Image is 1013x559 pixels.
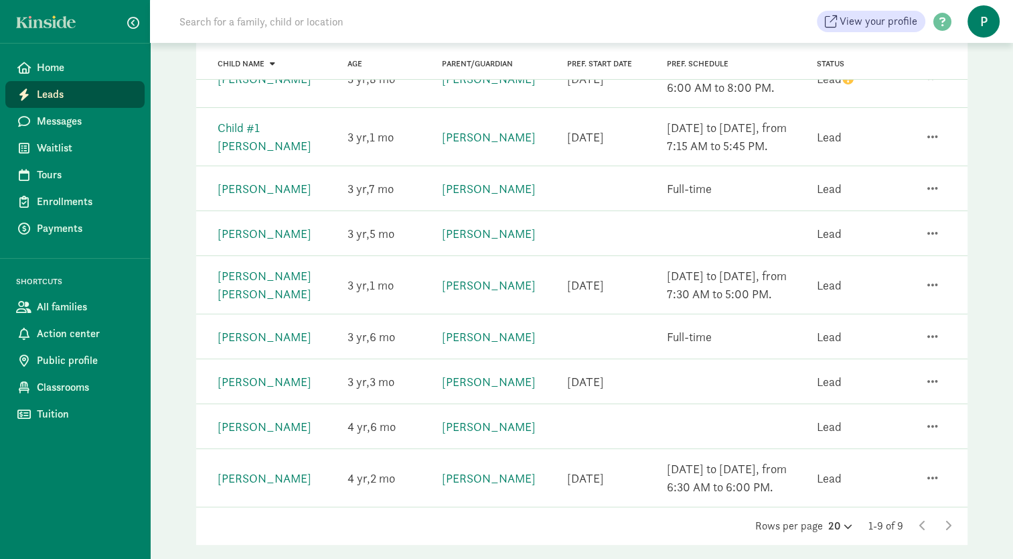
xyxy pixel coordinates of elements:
[442,419,536,434] a: [PERSON_NAME]
[218,419,311,434] a: [PERSON_NAME]
[37,221,134,237] span: Payments
[816,225,841,243] div: Lead
[442,277,536,293] a: [PERSON_NAME]
[218,59,264,68] span: Child name
[442,71,536,86] a: [PERSON_NAME]
[816,469,841,487] div: Lead
[5,294,145,320] a: All families
[370,226,394,241] span: 5
[840,13,917,29] span: View your profile
[37,299,134,315] span: All families
[347,129,370,145] span: 3
[218,120,311,153] a: Child #1 [PERSON_NAME]
[5,401,145,428] a: Tuition
[5,320,145,347] a: Action center
[218,329,311,345] a: [PERSON_NAME]
[196,518,967,534] div: Rows per page 1-9 of 9
[370,419,396,434] span: 6
[667,460,801,496] div: [DATE] to [DATE], from 6:30 AM to 6:00 PM.
[566,373,603,391] div: [DATE]
[946,495,1013,559] iframe: Chat Widget
[218,374,311,389] a: [PERSON_NAME]
[667,59,728,68] span: Pref. Schedule
[566,128,603,146] div: [DATE]
[816,59,844,68] span: Status
[370,471,395,486] span: 2
[5,188,145,215] a: Enrollments
[5,347,145,374] a: Public profile
[218,471,311,486] a: [PERSON_NAME]
[816,128,841,146] div: Lead
[442,129,536,145] a: [PERSON_NAME]
[37,379,134,395] span: Classrooms
[442,329,536,345] a: [PERSON_NAME]
[667,119,801,155] div: [DATE] to [DATE], from 7:15 AM to 5:45 PM.
[442,59,513,68] a: Parent/Guardian
[967,5,1000,38] span: P
[37,140,134,156] span: Waitlist
[442,471,536,486] a: [PERSON_NAME]
[816,373,841,391] div: Lead
[5,162,145,188] a: Tours
[347,277,370,293] span: 3
[566,469,603,487] div: [DATE]
[5,81,145,108] a: Leads
[37,406,134,422] span: Tuition
[5,54,145,81] a: Home
[370,374,394,389] span: 3
[442,374,536,389] a: [PERSON_NAME]
[37,86,134,103] span: Leads
[218,59,275,68] a: Child name
[347,471,370,486] span: 4
[816,276,841,294] div: Lead
[347,374,370,389] span: 3
[37,326,134,342] span: Action center
[828,518,852,534] div: 20
[667,328,712,346] div: Full-time
[566,276,603,294] div: [DATE]
[370,329,395,345] span: 6
[370,129,394,145] span: 1
[218,226,311,241] a: [PERSON_NAME]
[816,418,841,436] div: Lead
[817,11,925,32] a: View your profile
[667,180,712,198] div: Full-time
[347,226,370,241] span: 3
[5,215,145,242] a: Payments
[347,59,362,68] a: Age
[5,108,145,135] a: Messages
[218,71,311,86] a: [PERSON_NAME]
[37,167,134,183] span: Tours
[347,419,370,434] span: 4
[667,267,801,303] div: [DATE] to [DATE], from 7:30 AM to 5:00 PM.
[442,181,536,196] a: [PERSON_NAME]
[218,268,311,302] a: [PERSON_NAME] [PERSON_NAME]
[5,135,145,162] a: Waitlist
[370,277,394,293] span: 1
[816,180,841,198] div: Lead
[566,59,631,68] span: Pref. Start Date
[369,181,394,196] span: 7
[347,329,370,345] span: 3
[218,181,311,196] a: [PERSON_NAME]
[347,71,370,86] span: 3
[347,181,369,196] span: 3
[37,353,134,369] span: Public profile
[37,194,134,210] span: Enrollments
[171,8,547,35] input: Search for a family, child or location
[5,374,145,401] a: Classrooms
[37,113,134,129] span: Messages
[370,71,395,86] span: 8
[816,328,841,346] div: Lead
[442,226,536,241] a: [PERSON_NAME]
[37,60,134,76] span: Home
